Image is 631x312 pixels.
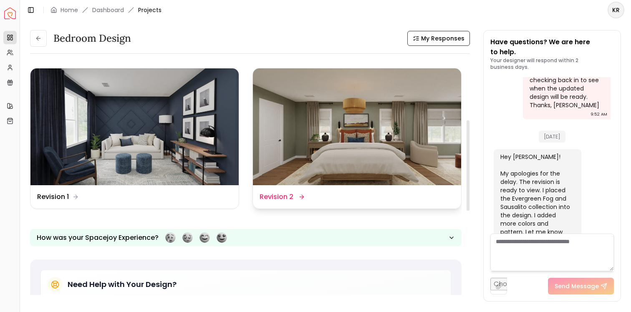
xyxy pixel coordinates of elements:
[4,8,16,19] a: Spacejoy
[37,233,159,243] p: How was your Spacejoy Experience?
[530,68,602,109] div: Hi [PERSON_NAME], checking back in to see when the updated design will be ready. Thanks, [PERSON_...
[539,131,565,143] span: [DATE]
[608,3,623,18] span: KR
[490,37,614,57] p: Have questions? We are here to help.
[30,68,239,209] a: Revision 1Revision 1
[50,6,162,14] nav: breadcrumb
[92,6,124,14] a: Dashboard
[4,8,16,19] img: Spacejoy Logo
[68,279,177,290] h5: Need Help with Your Design?
[500,153,573,244] div: Hey [PERSON_NAME]! My apologies for the delay. The revision is ready to view. I placed the Evergr...
[138,6,162,14] span: Projects
[407,31,470,46] button: My Responses
[490,57,614,70] p: Your designer will respond within 2 business days.
[30,68,239,186] img: Revision 1
[608,2,624,18] button: KR
[37,192,69,202] dd: Revision 1
[421,34,464,43] span: My Responses
[61,6,78,14] a: Home
[260,192,293,202] dd: Revision 2
[591,110,607,118] div: 9:52 AM
[30,229,462,246] button: How was your Spacejoy Experience?Feeling terribleFeeling badFeeling goodFeeling awesome
[53,32,131,45] h3: Bedroom Design
[252,68,462,209] a: Revision 2Revision 2
[253,68,461,186] img: Revision 2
